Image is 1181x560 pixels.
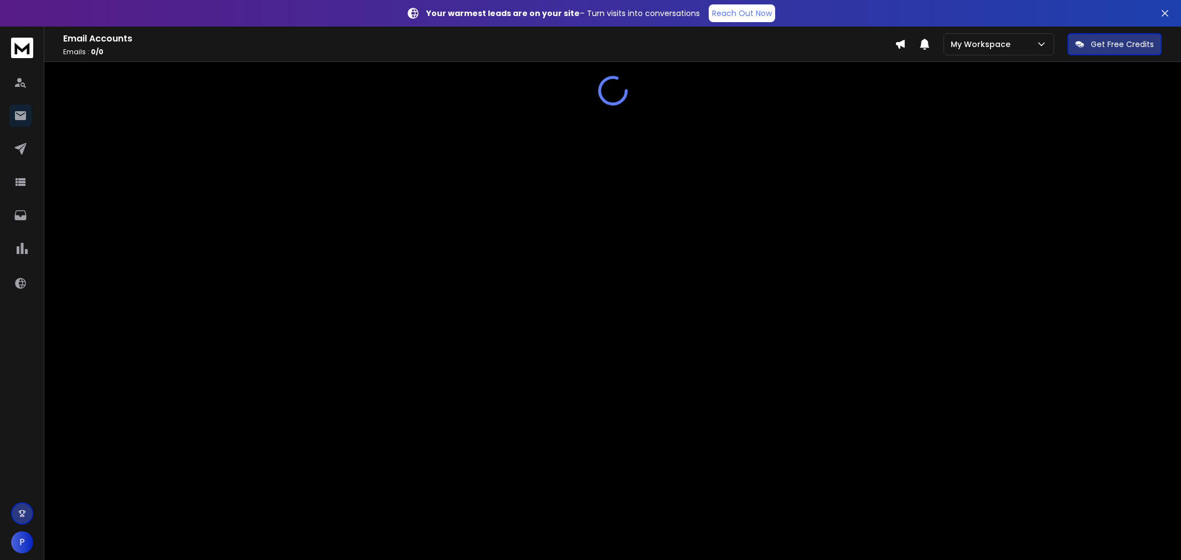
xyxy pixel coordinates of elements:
p: Reach Out Now [712,8,772,19]
strong: Your warmest leads are on your site [426,8,580,19]
p: Emails : [63,48,895,56]
p: My Workspace [951,39,1015,50]
img: logo [11,38,33,58]
p: – Turn visits into conversations [426,8,700,19]
h1: Email Accounts [63,32,895,45]
button: Get Free Credits [1067,33,1162,55]
button: P [11,531,33,553]
p: Get Free Credits [1091,39,1154,50]
span: 0 / 0 [91,47,104,56]
a: Reach Out Now [709,4,775,22]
